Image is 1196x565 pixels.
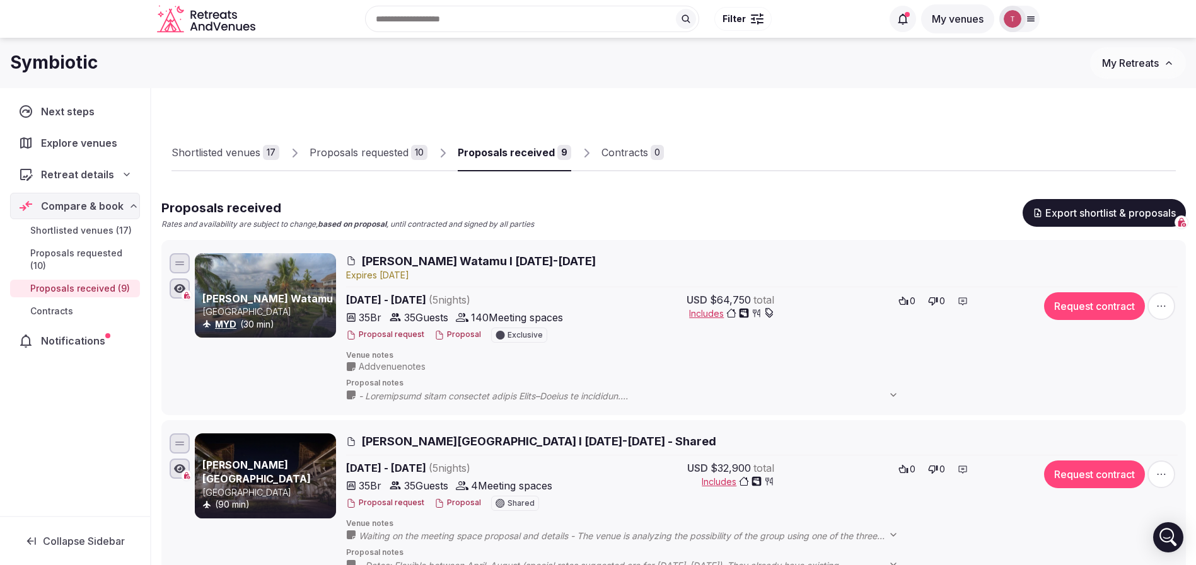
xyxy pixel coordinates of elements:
span: Next steps [41,104,100,119]
a: Shortlisted venues17 [171,135,279,171]
span: Shared [508,499,535,507]
span: Retreat details [41,167,114,182]
button: Filter [714,7,772,31]
button: Includes [702,476,774,488]
p: [GEOGRAPHIC_DATA] [202,486,334,499]
button: My Retreats [1090,47,1186,79]
button: Export shortlist & proposals [1023,199,1186,227]
span: Proposal notes [346,547,1178,558]
a: Notifications [10,328,140,354]
div: (30 min) [202,318,334,331]
span: 0 [910,463,915,476]
span: [PERSON_NAME] Watamu I [DATE]-[DATE] [361,253,596,269]
svg: Retreats and Venues company logo [157,5,258,33]
div: 10 [411,145,427,160]
button: Proposal request [346,329,424,340]
a: Visit the homepage [157,5,258,33]
div: 17 [263,145,279,160]
a: [PERSON_NAME][GEOGRAPHIC_DATA] [202,459,311,485]
div: (90 min) [202,498,334,511]
p: [GEOGRAPHIC_DATA] [202,305,334,318]
a: Proposals received9 [458,135,571,171]
span: Venue notes [346,518,1178,529]
span: 4 Meeting spaces [471,478,552,493]
a: Contracts [10,302,140,320]
button: Includes [689,307,774,320]
button: Proposal [434,498,481,508]
strong: based on proposal [318,219,386,229]
h2: Proposals received [161,199,534,217]
span: Compare & book [41,198,124,214]
a: [PERSON_NAME] Watamu [202,292,333,305]
button: Proposal [434,329,481,340]
span: Explore venues [41,135,122,151]
span: [DATE] - [DATE] [346,292,568,307]
a: Proposals received (9) [10,280,140,297]
div: Shortlisted venues [171,145,260,160]
span: ( 5 night s ) [429,294,470,306]
span: Proposal notes [346,378,1178,389]
button: 0 [895,292,919,310]
div: 9 [557,145,571,160]
span: USD [687,292,707,307]
span: total [753,292,774,307]
button: Request contract [1044,460,1145,488]
a: Next steps [10,98,140,125]
button: 0 [924,292,949,310]
a: MYD [215,319,236,329]
span: [PERSON_NAME][GEOGRAPHIC_DATA] I [DATE]-[DATE] - Shared [361,433,716,449]
span: USD [687,460,708,476]
div: Proposals received [458,145,555,160]
span: Collapse Sidebar [43,535,125,547]
button: Proposal request [346,498,424,508]
span: 35 Guests [404,478,448,493]
span: 0 [939,295,945,307]
span: $32,900 [711,460,751,476]
a: Explore venues [10,130,140,156]
span: My Retreats [1102,57,1159,69]
span: Add venue notes [359,360,426,373]
h1: Symbiotic [10,50,98,75]
p: Rates and availability are subject to change, , until contracted and signed by all parties [161,219,534,230]
button: Collapse Sidebar [10,527,140,555]
span: Contracts [30,305,73,317]
span: Proposals received (9) [30,282,130,295]
span: Proposals requested (10) [30,247,135,272]
a: Contracts0 [601,135,664,171]
span: - Loremipsumd sitam consectet adipis Elits–Doeius te incididun. - Utla etd mag aliqua enimadmin –... [359,390,911,402]
button: 0 [895,460,919,478]
div: Proposals requested [310,145,409,160]
span: 0 [910,295,915,307]
button: 0 [924,460,949,478]
span: [DATE] - [DATE] [346,460,568,476]
span: Waiting on the meeting space proposal and details - The venue is analyzing the possibility of the... [359,530,911,542]
div: Open Intercom Messenger [1153,522,1183,552]
div: Expire s [DATE] [346,269,1178,282]
a: My venues [921,13,994,25]
button: MYD [215,318,236,331]
a: Shortlisted venues (17) [10,222,140,239]
span: 0 [939,463,945,476]
button: My venues [921,4,994,33]
span: 35 Br [359,310,381,325]
a: Proposals requested10 [310,135,427,171]
span: Exclusive [508,331,543,339]
span: Filter [723,13,746,25]
span: Notifications [41,333,110,348]
button: Request contract [1044,292,1145,320]
span: $64,750 [710,292,751,307]
span: 140 Meeting spaces [471,310,563,325]
a: Proposals requested (10) [10,244,140,275]
span: 35 Guests [404,310,448,325]
span: total [753,460,774,476]
div: 0 [651,145,664,160]
div: Contracts [601,145,648,160]
span: ( 5 night s ) [429,462,470,474]
span: Shortlisted venues (17) [30,224,132,237]
img: Thiago Martins [1004,10,1021,28]
span: 35 Br [359,478,381,493]
span: Venue notes [346,350,1178,361]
